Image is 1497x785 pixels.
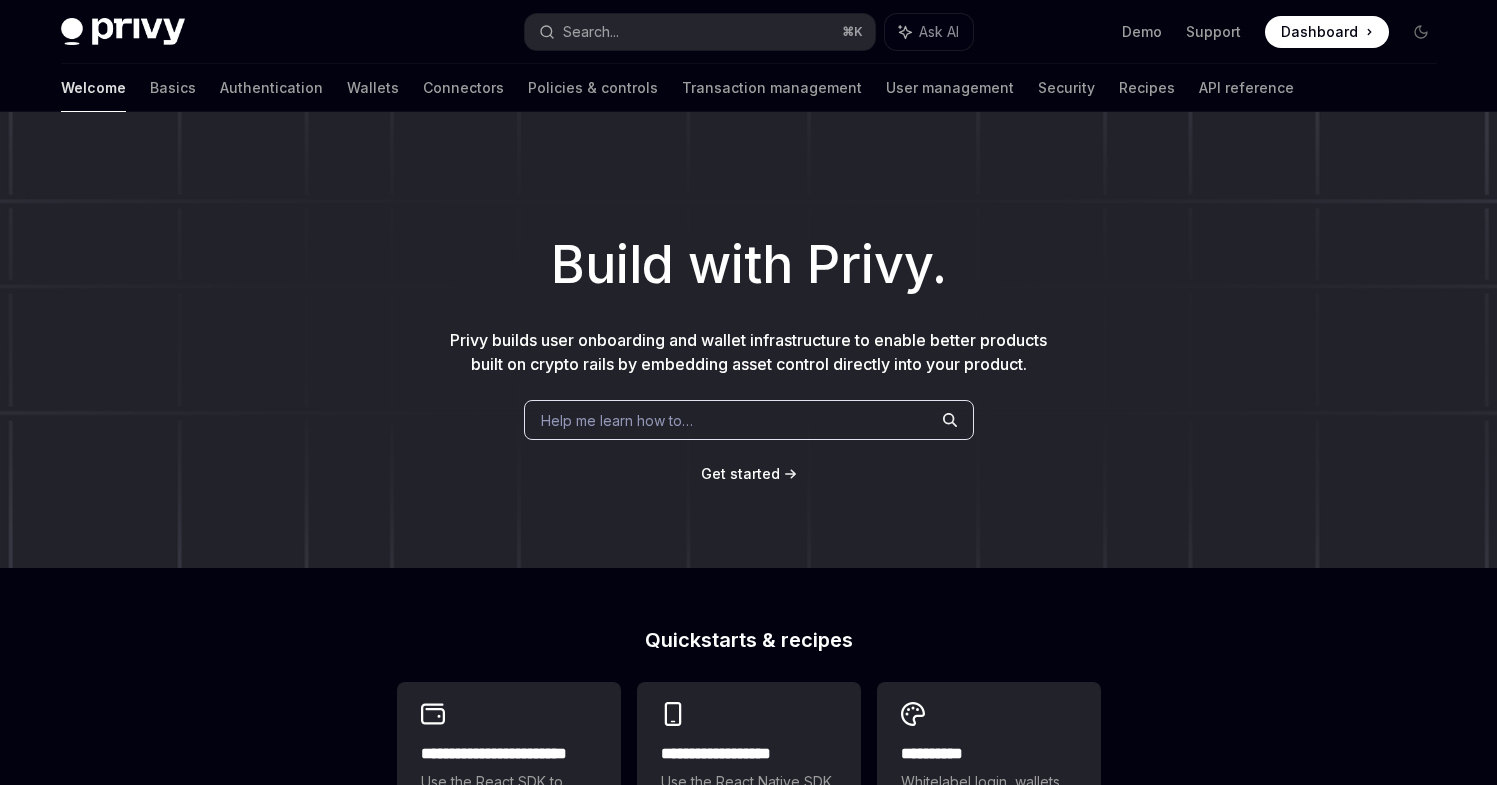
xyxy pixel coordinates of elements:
a: Basics [150,64,196,112]
div: Search... [563,20,619,44]
a: Get started [701,464,780,484]
span: ⌘ K [842,24,863,40]
img: dark logo [61,18,185,46]
button: Ask AI [885,14,973,50]
span: Get started [701,465,780,482]
a: User management [886,64,1014,112]
h1: Build with Privy. [32,226,1465,304]
a: Authentication [220,64,323,112]
a: Recipes [1119,64,1175,112]
a: Policies & controls [528,64,658,112]
span: Ask AI [919,22,959,42]
h2: Quickstarts & recipes [397,630,1101,650]
span: Privy builds user onboarding and wallet infrastructure to enable better products built on crypto ... [450,330,1047,374]
a: Wallets [347,64,399,112]
span: Dashboard [1281,22,1358,42]
a: Transaction management [682,64,862,112]
button: Search...⌘K [525,14,875,50]
a: Demo [1122,22,1162,42]
a: Welcome [61,64,126,112]
a: Connectors [423,64,504,112]
button: Toggle dark mode [1405,16,1437,48]
span: Help me learn how to… [541,410,693,431]
a: Security [1038,64,1095,112]
a: Dashboard [1265,16,1389,48]
a: Support [1186,22,1241,42]
a: API reference [1199,64,1294,112]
